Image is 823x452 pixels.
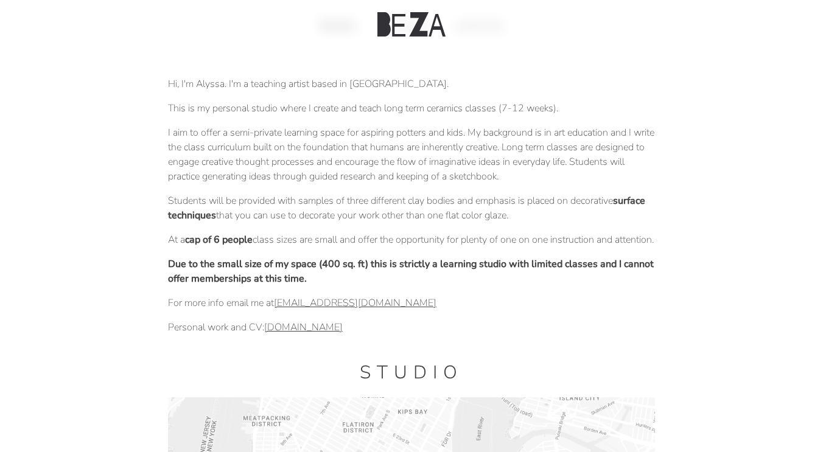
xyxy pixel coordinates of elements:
[377,12,446,37] img: Beza Studio Logo
[168,193,655,223] p: Students will be provided with samples of three different clay bodies and emphasis is placed on d...
[168,101,655,116] p: This is my personal studio where I create and teach long term ceramics classes (7-12 weeks).
[168,77,655,91] p: Hi, I'm Alyssa. I'm a teaching artist based in [GEOGRAPHIC_DATA].
[264,321,343,334] a: [DOMAIN_NAME]
[185,233,253,246] strong: cap of 6 people
[168,320,655,335] p: Personal work and CV:
[168,125,655,184] p: I aim to offer a semi-private learning space for aspiring potters and kids. My background is in a...
[168,257,654,285] strong: Due to the small size of my space (400 sq. ft) this is strictly a learning studio with limited cl...
[168,194,645,222] strong: surface techniques
[168,232,655,247] p: At a class sizes are small and offer the opportunity for plenty of one on one instruction and att...
[168,360,655,385] h1: Studio
[274,296,436,310] a: [EMAIL_ADDRESS][DOMAIN_NAME]
[168,296,655,310] p: For more info email me at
